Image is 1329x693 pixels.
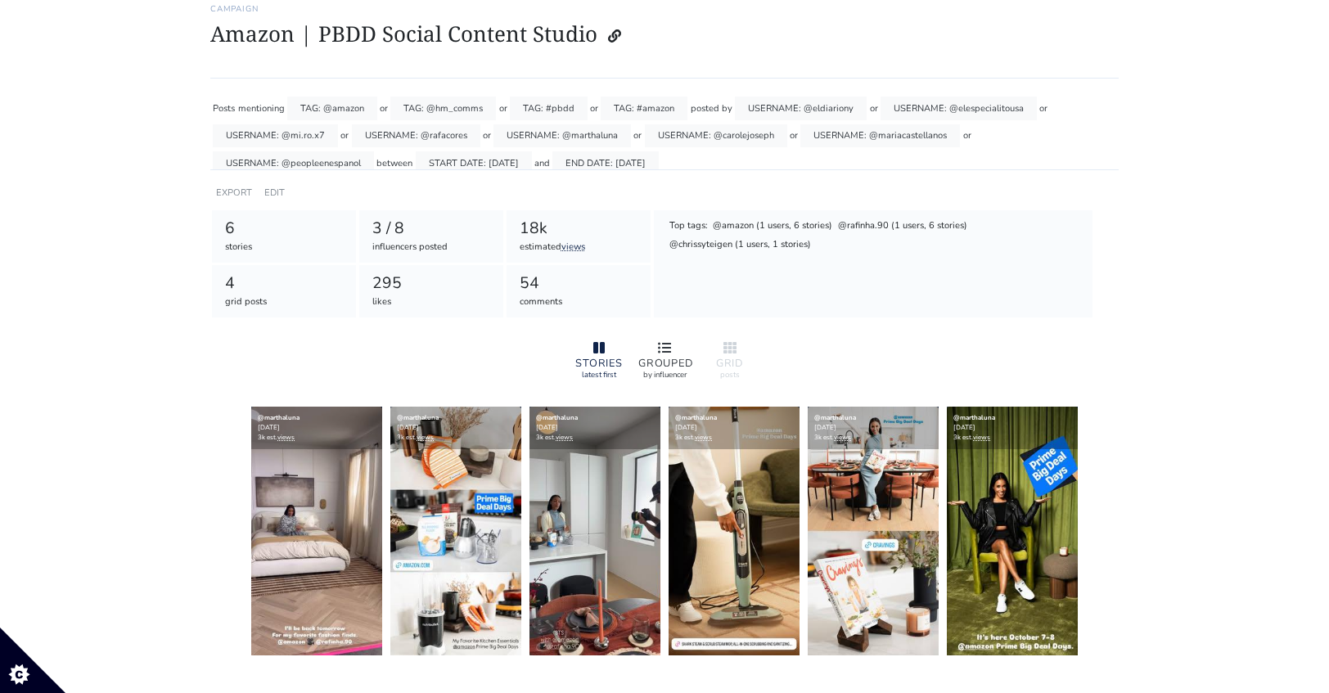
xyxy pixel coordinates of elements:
div: or [483,124,491,148]
div: stories [225,241,344,254]
div: STORIES [573,358,625,369]
div: or [590,97,598,120]
div: 3 / 8 [372,217,491,241]
a: views [561,241,585,253]
a: views [417,433,434,442]
div: 54 [520,272,638,295]
div: @chrissyteigen (1 users, 1 stories) [668,237,812,254]
div: or [870,97,878,120]
div: or [963,124,971,148]
div: @rafinha.90 (1 users, 6 stories) [836,218,968,235]
a: @marthaluna [536,413,578,422]
div: [DATE] 3k est. [808,407,939,449]
div: Posts [213,97,235,120]
div: and [534,151,550,175]
div: END DATE: [DATE] [552,151,659,175]
a: @marthaluna [397,413,439,422]
div: mentioning [238,97,285,120]
div: [DATE] 3k est. [529,407,660,449]
div: [DATE] 3k est. [669,407,800,449]
a: @marthaluna [675,413,717,422]
div: 18k [520,217,638,241]
div: [DATE] 3k est. [390,407,521,449]
div: 4 [225,272,344,295]
div: latest first [573,369,625,380]
div: USERNAME: @eldiariony [735,97,867,120]
div: or [1039,97,1047,120]
a: views [834,433,851,442]
div: START DATE: [DATE] [416,151,532,175]
div: grid posts [225,295,344,309]
div: USERNAME: @carolejoseph [645,124,787,148]
div: [DATE] 3k est. [947,407,1078,449]
div: or [380,97,388,120]
div: influencers posted [372,241,491,254]
div: [DATE] 3k est. [251,407,382,449]
div: or [790,124,798,148]
a: views [695,433,712,442]
div: between [376,151,412,175]
div: 295 [372,272,491,295]
div: USERNAME: @elespecialitousa [881,97,1037,120]
div: TAG: @hm_comms [390,97,496,120]
a: @marthaluna [814,413,856,422]
div: @amazon (1 users, 6 stories) [712,218,834,235]
h1: Amazon | PBDD Social Content Studio [210,20,1119,52]
h6: Campaign [210,4,1119,14]
div: TAG: @amazon [287,97,377,120]
div: GRID [704,358,756,369]
div: by influencer [638,369,691,380]
a: views [277,433,295,442]
div: USERNAME: @rafacores [352,124,480,148]
div: USERNAME: @mi.ro.x7 [213,124,338,148]
div: USERNAME: @marthaluna [493,124,631,148]
div: USERNAME: @mariacastellanos [800,124,960,148]
div: TAG: #amazon [601,97,687,120]
div: likes [372,295,491,309]
div: by [722,97,732,120]
a: EDIT [264,187,285,199]
div: posted [691,97,719,120]
a: @marthaluna [953,413,995,422]
div: or [633,124,642,148]
div: or [499,97,507,120]
div: TAG: #pbdd [510,97,588,120]
div: posts [704,369,756,380]
div: USERNAME: @peopleenespanol [213,151,374,175]
div: GROUPED [638,358,691,369]
div: estimated [520,241,638,254]
a: views [556,433,573,442]
a: views [973,433,990,442]
div: or [340,124,349,148]
div: 6 [225,217,344,241]
div: Top tags: [668,218,709,235]
a: @marthaluna [258,413,300,422]
a: EXPORT [216,187,252,199]
div: comments [520,295,638,309]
